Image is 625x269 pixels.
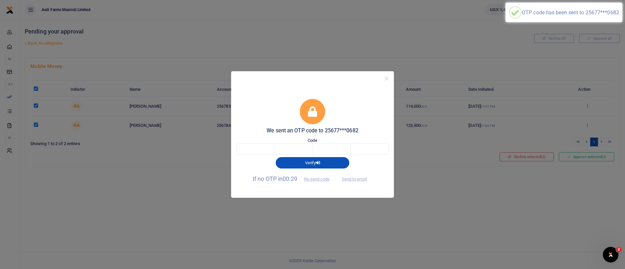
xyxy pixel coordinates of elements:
span: 2 [616,247,621,252]
button: Close [382,74,391,83]
label: Code [308,137,317,144]
h5: We sent an OTP code to 25677***0682 [236,128,389,134]
span: If no OTP in [253,175,335,182]
iframe: Intercom live chat [603,247,618,262]
button: Verify [276,157,349,168]
div: OTP code has been sent to 25677***0682 [522,9,619,16]
span: 00:29 [283,175,297,182]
